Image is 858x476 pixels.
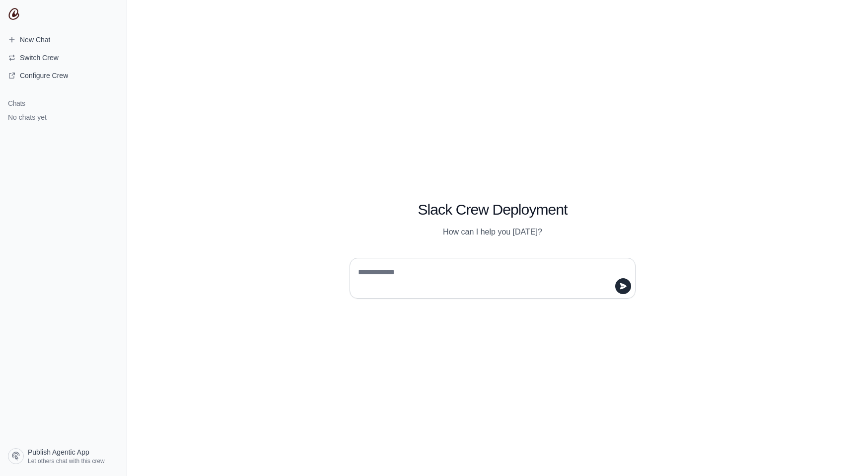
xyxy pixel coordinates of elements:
span: Let others chat with this crew [28,457,105,465]
img: CrewAI Logo [8,8,20,20]
p: How can I help you [DATE]? [350,226,636,238]
span: Configure Crew [20,71,68,80]
a: New Chat [4,32,123,48]
button: Switch Crew [4,50,123,66]
h1: Slack Crew Deployment [350,201,636,219]
span: Publish Agentic App [28,447,89,457]
span: Switch Crew [20,53,59,63]
a: Publish Agentic App Let others chat with this crew [4,444,123,468]
span: New Chat [20,35,50,45]
a: Configure Crew [4,68,123,83]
